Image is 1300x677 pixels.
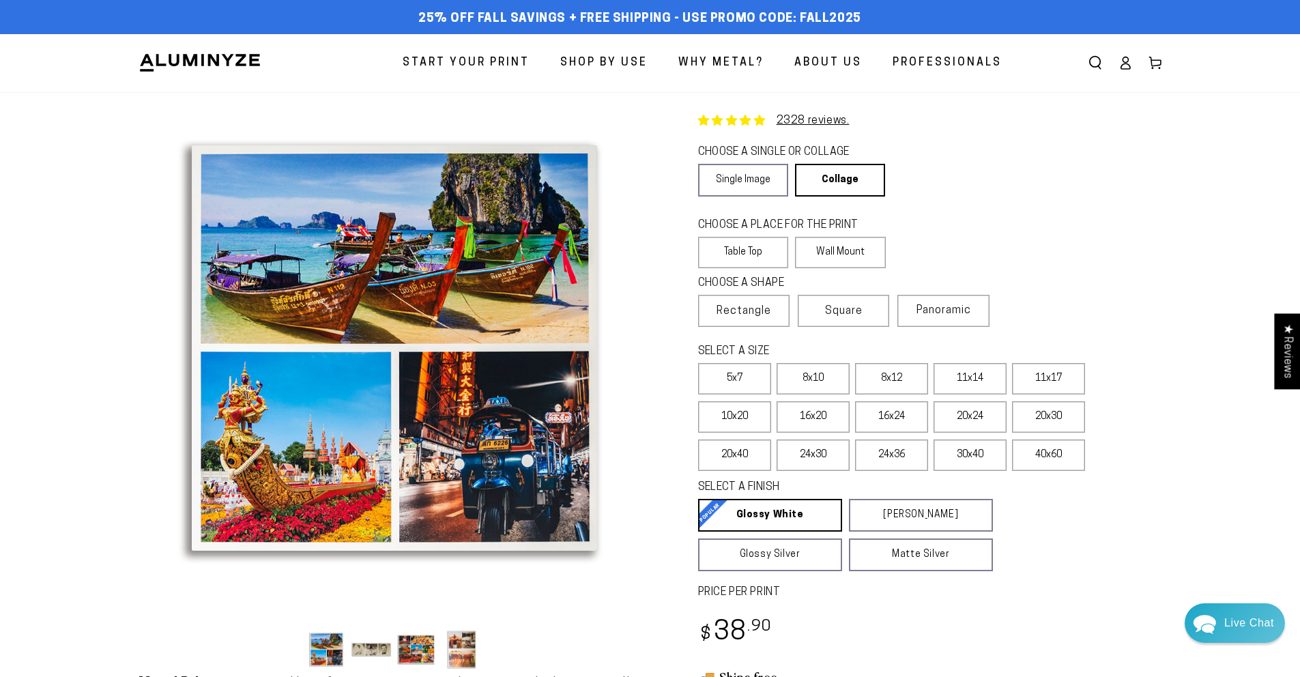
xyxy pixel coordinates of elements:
summary: Search our site [1080,48,1110,78]
span: Why Metal? [678,53,764,73]
label: 16x24 [855,401,928,433]
bdi: 38 [698,620,772,646]
a: About Us [784,45,872,81]
div: Contact Us Directly [1224,603,1274,643]
label: 24x36 [855,440,928,471]
a: Glossy Silver [698,538,842,571]
label: 30x40 [934,440,1007,471]
a: 2328 reviews. [777,115,850,126]
media-gallery: Gallery Viewer [139,92,650,674]
div: Click to open Judge.me floating reviews tab [1274,313,1300,389]
button: Load image 4 in gallery view [442,629,482,670]
a: Professionals [882,45,1012,81]
label: 40x60 [1012,440,1085,471]
label: Table Top [698,237,789,268]
legend: CHOOSE A SINGLE OR COLLAGE [698,145,873,160]
label: 16x20 [777,401,850,433]
a: Collage [795,164,885,197]
label: 11x17 [1012,363,1085,394]
span: Shop By Use [560,53,648,73]
img: Aluminyze [139,53,261,73]
legend: SELECT A SIZE [698,344,971,360]
label: PRICE PER PRINT [698,585,1162,601]
span: Square [825,303,863,319]
span: 25% off FALL Savings + Free Shipping - Use Promo Code: FALL2025 [418,12,861,27]
label: Wall Mount [795,237,886,268]
legend: CHOOSE A SHAPE [698,276,876,291]
span: Start Your Print [403,53,530,73]
label: 8x10 [777,363,850,394]
button: Load image 1 in gallery view [306,629,347,670]
a: Glossy White [698,499,842,532]
label: 20x30 [1012,401,1085,433]
span: Panoramic [916,305,971,316]
a: [PERSON_NAME] [849,499,993,532]
button: Load image 3 in gallery view [396,629,437,670]
button: Load image 2 in gallery view [351,629,392,670]
span: About Us [794,53,862,73]
label: 11x14 [934,363,1007,394]
a: Matte Silver [849,538,993,571]
label: 20x24 [934,401,1007,433]
label: 20x40 [698,440,771,471]
span: $ [700,626,712,644]
label: 8x12 [855,363,928,394]
span: Professionals [893,53,1002,73]
a: Single Image [698,164,788,197]
div: Chat widget toggle [1185,603,1285,643]
legend: SELECT A FINISH [698,480,960,495]
label: 10x20 [698,401,771,433]
a: Why Metal? [668,45,774,81]
a: Start Your Print [392,45,540,81]
a: Shop By Use [550,45,658,81]
legend: CHOOSE A PLACE FOR THE PRINT [698,218,873,233]
sup: .90 [747,619,772,635]
label: 5x7 [698,363,771,394]
label: 24x30 [777,440,850,471]
span: Rectangle [717,303,771,319]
